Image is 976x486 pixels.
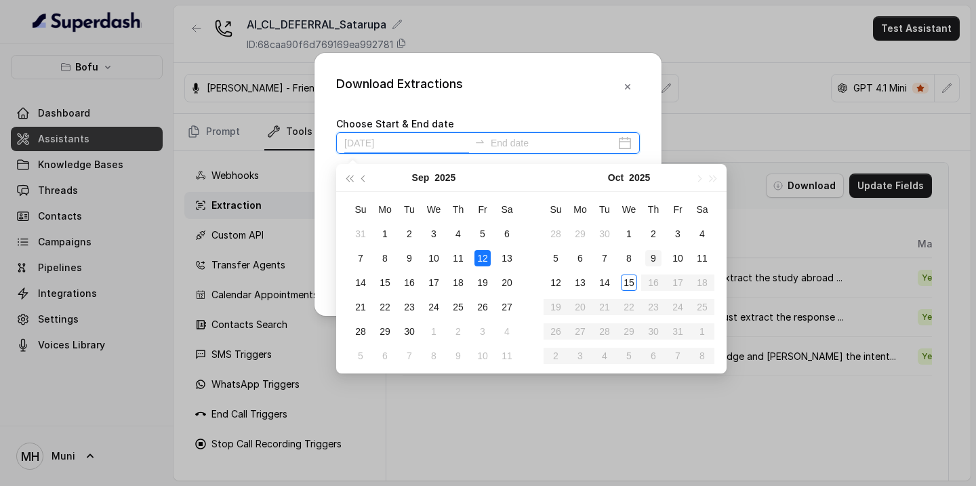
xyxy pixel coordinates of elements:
div: 14 [596,275,613,291]
div: 1 [621,226,637,242]
td: 2025-10-05 [544,246,568,270]
td: 2025-10-14 [592,270,617,295]
td: 2025-10-11 [495,344,519,368]
div: 5 [352,348,369,364]
input: Start date [344,136,469,150]
th: Su [544,197,568,222]
div: 13 [499,250,515,266]
td: 2025-08-31 [348,222,373,246]
td: 2025-10-08 [422,344,446,368]
span: to [474,136,485,147]
td: 2025-10-08 [617,246,641,270]
div: 30 [401,323,418,340]
div: 8 [377,250,393,266]
td: 2025-10-12 [544,270,568,295]
div: 15 [621,275,637,291]
div: 23 [401,299,418,315]
th: We [617,197,641,222]
th: Tu [592,197,617,222]
div: 4 [694,226,710,242]
td: 2025-09-29 [568,222,592,246]
td: 2025-09-19 [470,270,495,295]
div: 9 [645,250,662,266]
td: 2025-10-02 [446,319,470,344]
div: 2 [401,226,418,242]
th: We [422,197,446,222]
th: Th [641,197,666,222]
td: 2025-10-10 [666,246,690,270]
td: 2025-09-29 [373,319,397,344]
td: 2025-10-09 [446,344,470,368]
td: 2025-09-24 [422,295,446,319]
div: 9 [401,250,418,266]
td: 2025-09-17 [422,270,446,295]
div: 27 [499,299,515,315]
td: 2025-09-28 [348,319,373,344]
div: 8 [621,250,637,266]
div: 4 [450,226,466,242]
button: 2025 [629,164,650,191]
div: 19 [474,275,491,291]
th: Mo [568,197,592,222]
td: 2025-09-20 [495,270,519,295]
td: 2025-10-15 [617,270,641,295]
td: 2025-10-11 [690,246,714,270]
td: 2025-10-01 [617,222,641,246]
div: 6 [499,226,515,242]
td: 2025-10-06 [373,344,397,368]
div: 30 [596,226,613,242]
td: 2025-09-27 [495,295,519,319]
td: 2025-10-07 [397,344,422,368]
td: 2025-09-21 [348,295,373,319]
td: 2025-09-26 [470,295,495,319]
td: 2025-10-04 [690,222,714,246]
th: Mo [373,197,397,222]
td: 2025-09-07 [348,246,373,270]
td: 2025-09-05 [470,222,495,246]
td: 2025-09-04 [446,222,470,246]
div: 15 [377,275,393,291]
div: 8 [426,348,442,364]
div: 3 [474,323,491,340]
div: 1 [426,323,442,340]
div: 20 [499,275,515,291]
td: 2025-10-03 [470,319,495,344]
td: 2025-09-28 [544,222,568,246]
div: 6 [377,348,393,364]
td: 2025-09-08 [373,246,397,270]
div: 2 [645,226,662,242]
span: swap-right [474,136,485,147]
td: 2025-10-06 [568,246,592,270]
th: Tu [397,197,422,222]
td: 2025-09-30 [592,222,617,246]
td: 2025-09-23 [397,295,422,319]
td: 2025-10-07 [592,246,617,270]
td: 2025-09-12 [470,246,495,270]
div: 13 [572,275,588,291]
div: 10 [670,250,686,266]
th: Sa [690,197,714,222]
td: 2025-09-02 [397,222,422,246]
div: 14 [352,275,369,291]
div: 31 [352,226,369,242]
div: 28 [352,323,369,340]
th: Fr [666,197,690,222]
td: 2025-10-13 [568,270,592,295]
div: 22 [377,299,393,315]
td: 2025-10-02 [641,222,666,246]
div: 11 [694,250,710,266]
div: 16 [401,275,418,291]
div: 3 [670,226,686,242]
div: 10 [426,250,442,266]
div: 5 [474,226,491,242]
div: 25 [450,299,466,315]
td: 2025-09-30 [397,319,422,344]
td: 2025-10-04 [495,319,519,344]
td: 2025-09-22 [373,295,397,319]
td: 2025-09-11 [446,246,470,270]
div: 6 [572,250,588,266]
td: 2025-09-18 [446,270,470,295]
td: 2025-10-01 [422,319,446,344]
div: Download Extractions [336,75,463,99]
div: 26 [474,299,491,315]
